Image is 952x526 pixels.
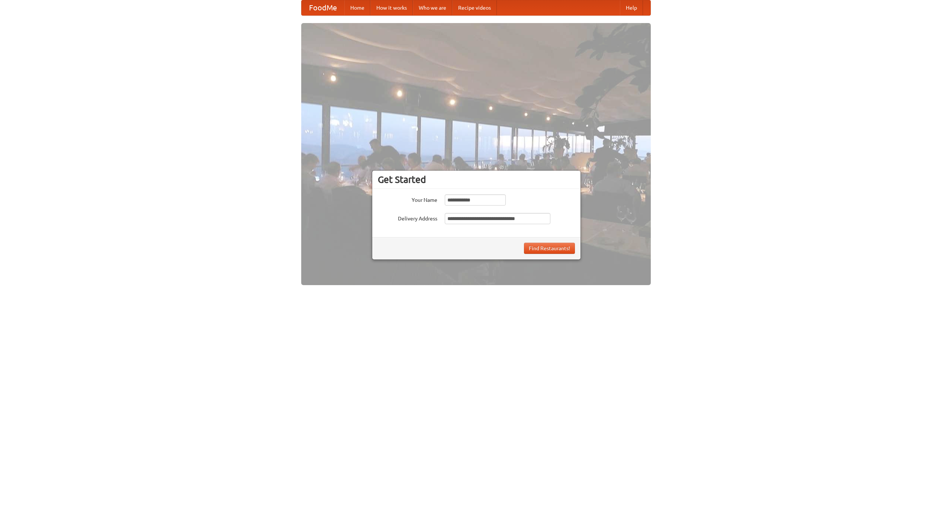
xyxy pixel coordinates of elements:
h3: Get Started [378,174,575,185]
button: Find Restaurants! [524,243,575,254]
label: Your Name [378,194,437,204]
a: Home [344,0,370,15]
a: FoodMe [302,0,344,15]
a: How it works [370,0,413,15]
a: Who we are [413,0,452,15]
label: Delivery Address [378,213,437,222]
a: Recipe videos [452,0,497,15]
a: Help [620,0,643,15]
